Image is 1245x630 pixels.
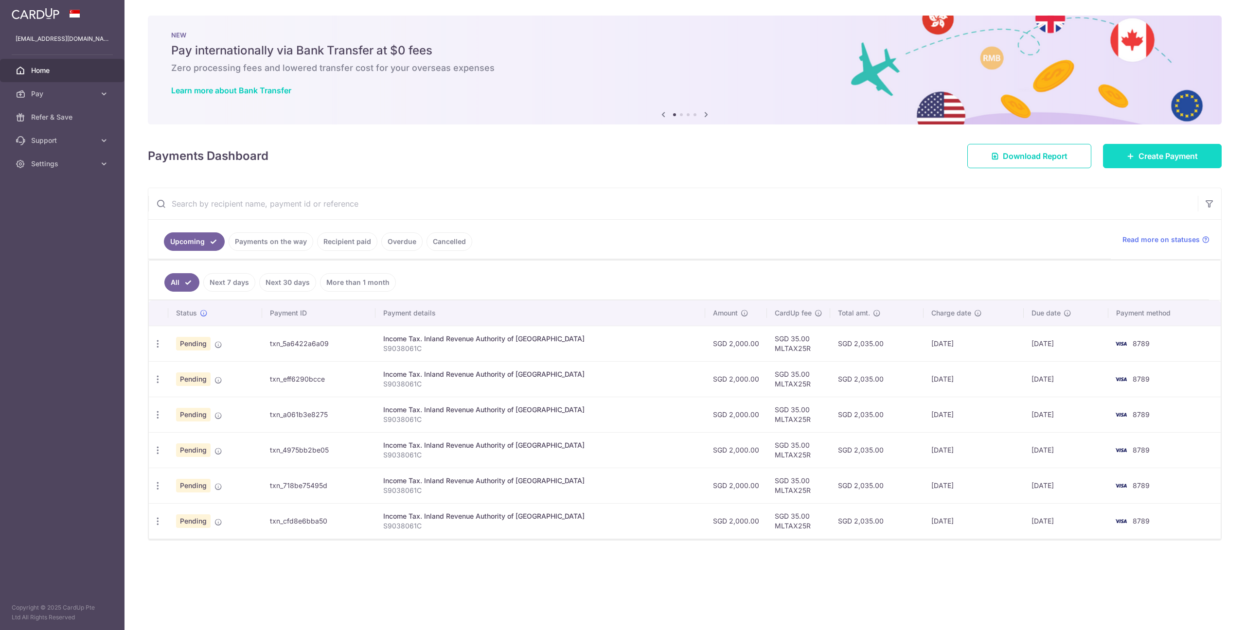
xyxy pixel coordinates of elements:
td: SGD 2,035.00 [830,326,924,361]
td: txn_a061b3e8275 [262,397,375,432]
td: [DATE] [1024,361,1108,397]
span: Pending [176,479,211,492]
span: 8789 [1133,339,1150,348]
span: Due date [1032,308,1061,318]
span: Pending [176,408,211,421]
p: S9038061C [383,379,697,389]
img: Bank Card [1111,444,1131,456]
td: txn_cfd8e6bba50 [262,503,375,539]
td: [DATE] [1024,397,1108,432]
span: Total amt. [838,308,870,318]
td: SGD 35.00 MLTAX25R [767,432,830,468]
span: Pending [176,514,211,528]
div: Income Tax. Inland Revenue Authority of [GEOGRAPHIC_DATA] [383,369,697,379]
span: Pending [176,443,211,457]
span: 8789 [1133,375,1150,383]
p: S9038061C [383,486,697,495]
span: Home [31,66,95,75]
img: Bank transfer banner [148,16,1222,124]
img: CardUp [12,8,59,19]
td: SGD 2,035.00 [830,361,924,397]
input: Search by recipient name, payment id or reference [148,188,1198,219]
div: Income Tax. Inland Revenue Authority of [GEOGRAPHIC_DATA] [383,511,697,521]
img: Bank Card [1111,409,1131,420]
img: Bank Card [1111,373,1131,385]
th: Payment method [1108,300,1221,326]
span: 8789 [1133,410,1150,419]
td: [DATE] [1024,468,1108,503]
span: 8789 [1133,517,1150,525]
td: SGD 2,035.00 [830,397,924,432]
a: All [164,273,199,292]
img: Bank Card [1111,338,1131,350]
p: S9038061C [383,450,697,460]
td: SGD 35.00 MLTAX25R [767,361,830,397]
td: SGD 35.00 MLTAX25R [767,397,830,432]
a: Upcoming [164,232,225,251]
img: Bank Card [1111,515,1131,527]
td: [DATE] [1024,503,1108,539]
p: S9038061C [383,521,697,531]
span: Pending [176,337,211,350]
td: SGD 35.00 MLTAX25R [767,503,830,539]
p: S9038061C [383,344,697,353]
td: [DATE] [924,397,1024,432]
a: More than 1 month [320,273,396,292]
a: Payments on the way [229,232,313,251]
td: SGD 2,035.00 [830,468,924,503]
td: [DATE] [1024,326,1108,361]
span: Charge date [931,308,971,318]
td: SGD 2,035.00 [830,503,924,539]
td: SGD 2,000.00 [705,397,767,432]
div: Income Tax. Inland Revenue Authority of [GEOGRAPHIC_DATA] [383,405,697,415]
span: Status [176,308,197,318]
td: SGD 35.00 MLTAX25R [767,326,830,361]
div: Income Tax. Inland Revenue Authority of [GEOGRAPHIC_DATA] [383,334,697,344]
span: 8789 [1133,481,1150,490]
span: Pay [31,89,95,99]
td: [DATE] [924,468,1024,503]
img: Bank Card [1111,480,1131,491]
h5: Pay internationally via Bank Transfer at $0 fees [171,43,1198,58]
a: Recipient paid [317,232,377,251]
td: [DATE] [1024,432,1108,468]
div: Income Tax. Inland Revenue Authority of [GEOGRAPHIC_DATA] [383,476,697,486]
span: Create Payment [1138,150,1198,162]
p: NEW [171,31,1198,39]
span: Amount [713,308,738,318]
td: SGD 2,000.00 [705,326,767,361]
td: SGD 2,000.00 [705,503,767,539]
p: S9038061C [383,415,697,424]
td: txn_5a6422a6a09 [262,326,375,361]
td: txn_eff6290bcce [262,361,375,397]
a: Next 30 days [259,273,316,292]
span: Support [31,136,95,145]
td: [DATE] [924,432,1024,468]
td: txn_718be75495d [262,468,375,503]
span: Refer & Save [31,112,95,122]
td: txn_4975bb2be05 [262,432,375,468]
td: SGD 2,000.00 [705,432,767,468]
span: CardUp fee [775,308,812,318]
td: SGD 35.00 MLTAX25R [767,468,830,503]
a: Cancelled [427,232,472,251]
span: Settings [31,159,95,169]
td: [DATE] [924,326,1024,361]
div: Income Tax. Inland Revenue Authority of [GEOGRAPHIC_DATA] [383,440,697,450]
span: 8789 [1133,446,1150,454]
a: Overdue [381,232,423,251]
a: Download Report [967,144,1091,168]
p: [EMAIL_ADDRESS][DOMAIN_NAME] [16,34,109,44]
span: Read more on statuses [1122,235,1200,245]
a: Next 7 days [203,273,255,292]
span: Download Report [1003,150,1067,162]
th: Payment ID [262,300,375,326]
td: [DATE] [924,503,1024,539]
a: Learn more about Bank Transfer [171,86,291,95]
td: SGD 2,035.00 [830,432,924,468]
h6: Zero processing fees and lowered transfer cost for your overseas expenses [171,62,1198,74]
td: [DATE] [924,361,1024,397]
a: Create Payment [1103,144,1222,168]
th: Payment details [375,300,705,326]
td: SGD 2,000.00 [705,468,767,503]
